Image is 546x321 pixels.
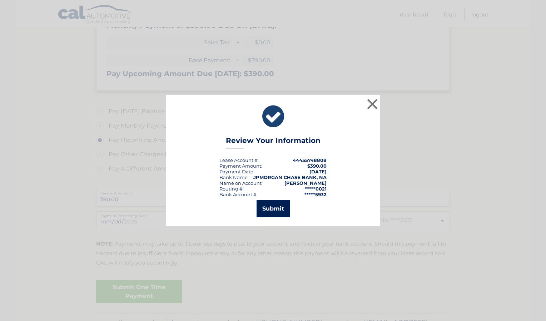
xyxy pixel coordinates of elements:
[307,163,327,169] span: $390.00
[219,169,254,174] div: :
[257,200,290,217] button: Submit
[226,136,321,149] h3: Review Your Information
[219,157,259,163] div: Lease Account #:
[219,169,253,174] span: Payment Date
[219,186,244,192] div: Routing #:
[309,169,327,174] span: [DATE]
[219,192,258,197] div: Bank Account #:
[365,97,379,111] button: ×
[219,174,249,180] div: Bank Name:
[219,180,263,186] div: Name on Account:
[293,157,327,163] strong: 44455748808
[219,163,262,169] div: Payment Amount:
[253,174,327,180] strong: JPMORGAN CHASE BANK, NA
[284,180,327,186] strong: [PERSON_NAME]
